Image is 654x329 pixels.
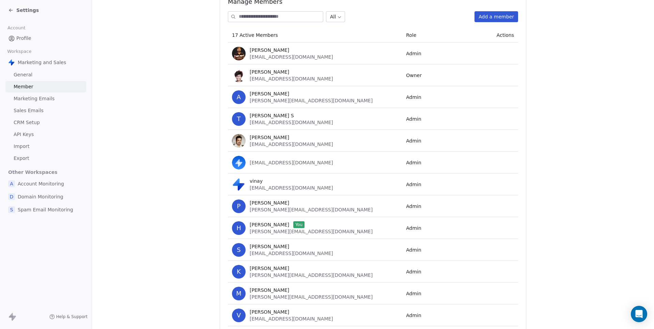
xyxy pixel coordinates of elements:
[406,32,416,38] span: Role
[406,291,421,296] span: Admin
[250,243,289,250] span: [PERSON_NAME]
[8,180,15,187] span: A
[14,143,29,150] span: Import
[14,155,29,162] span: Export
[250,294,373,300] span: [PERSON_NAME][EMAIL_ADDRESS][DOMAIN_NAME]
[232,47,246,60] img: Jq5m23pICKcN8YweUz7uwcYQbgmFB15HHl83TNgxuH4
[4,23,28,33] span: Account
[406,94,421,100] span: Admin
[232,309,246,322] span: V
[406,138,421,144] span: Admin
[250,98,373,103] span: [PERSON_NAME][EMAIL_ADDRESS][DOMAIN_NAME]
[232,287,246,300] span: M
[293,221,305,228] span: You
[14,83,33,90] span: Member
[232,156,246,169] img: swipeLogo.jpeg
[250,265,289,272] span: [PERSON_NAME]
[232,90,246,104] span: A
[5,153,86,164] a: Export
[250,199,289,206] span: [PERSON_NAME]
[14,131,34,138] span: API Keys
[250,178,263,184] span: vinay
[18,180,64,187] span: Account Monitoring
[8,206,15,213] span: S
[250,112,294,119] span: [PERSON_NAME] S
[250,309,289,315] span: [PERSON_NAME]
[474,11,518,22] button: Add a member
[232,243,246,257] span: S
[14,95,54,102] span: Marketing Emails
[250,90,289,97] span: [PERSON_NAME]
[406,51,421,56] span: Admin
[250,134,289,141] span: [PERSON_NAME]
[406,204,421,209] span: Admin
[406,313,421,318] span: Admin
[5,69,86,80] a: General
[5,81,86,92] a: Member
[406,73,422,78] span: Owner
[406,247,421,253] span: Admin
[406,160,421,165] span: Admin
[250,272,373,278] span: [PERSON_NAME][EMAIL_ADDRESS][DOMAIN_NAME]
[5,167,60,178] span: Other Workspaces
[18,206,73,213] span: Spam Email Monitoring
[232,112,246,126] span: T
[406,269,421,274] span: Admin
[14,107,44,114] span: Sales Emails
[5,129,86,140] a: API Keys
[8,59,15,66] img: Swipe%20One%20Logo%201-1.svg
[49,314,88,319] a: Help & Support
[250,141,333,147] span: [EMAIL_ADDRESS][DOMAIN_NAME]
[631,306,647,322] div: Open Intercom Messenger
[250,76,333,81] span: [EMAIL_ADDRESS][DOMAIN_NAME]
[250,221,289,228] span: [PERSON_NAME]
[5,117,86,128] a: CRM Setup
[14,71,32,78] span: General
[232,199,246,213] span: P
[232,134,246,148] img: PYEG8p97xwoqGkRCW2ajoGNmXozgAO_fae1SdnyFiBQ
[5,141,86,152] a: Import
[232,32,278,38] span: 17 Active Members
[250,316,333,321] span: [EMAIL_ADDRESS][DOMAIN_NAME]
[5,105,86,116] a: Sales Emails
[5,33,86,44] a: Profile
[250,69,289,75] span: [PERSON_NAME]
[406,225,421,231] span: Admin
[250,120,333,125] span: [EMAIL_ADDRESS][DOMAIN_NAME]
[250,47,289,54] span: [PERSON_NAME]
[56,314,88,319] span: Help & Support
[250,287,289,294] span: [PERSON_NAME]
[497,32,514,38] span: Actions
[250,160,333,165] span: [EMAIL_ADDRESS][DOMAIN_NAME]
[232,178,246,191] img: Swipe%20One%20Square%20Logo%201-1%202.png
[18,193,63,200] span: Domain Monitoring
[5,93,86,104] a: Marketing Emails
[8,193,15,200] span: D
[8,7,39,14] a: Settings
[250,185,333,191] span: [EMAIL_ADDRESS][DOMAIN_NAME]
[232,265,246,279] span: K
[16,7,39,14] span: Settings
[250,54,333,60] span: [EMAIL_ADDRESS][DOMAIN_NAME]
[14,119,40,126] span: CRM Setup
[250,229,373,234] span: [PERSON_NAME][EMAIL_ADDRESS][DOMAIN_NAME]
[232,69,246,82] img: tiBhBBJji9SeXC0HNrTnDmLZ1pUT9goFlLK7M0WE9pc
[18,59,66,66] span: Marketing and Sales
[406,182,421,187] span: Admin
[250,207,373,212] span: [PERSON_NAME][EMAIL_ADDRESS][DOMAIN_NAME]
[250,251,333,256] span: [EMAIL_ADDRESS][DOMAIN_NAME]
[16,35,31,42] span: Profile
[4,46,34,57] span: Workspace
[406,116,421,122] span: Admin
[232,221,246,235] span: H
